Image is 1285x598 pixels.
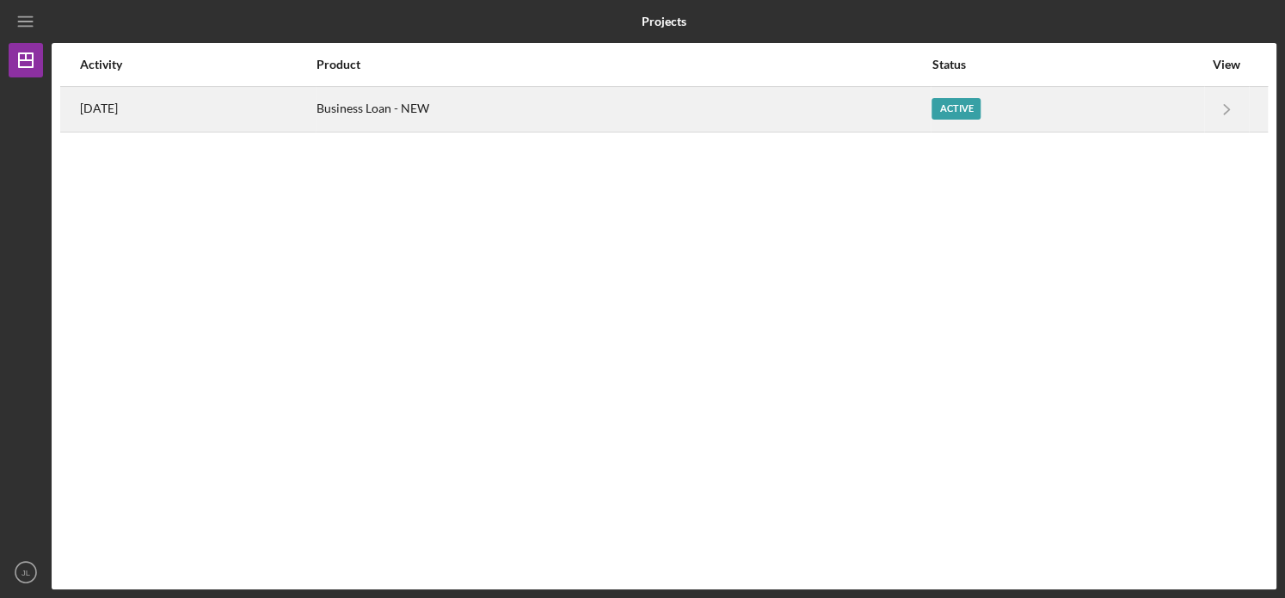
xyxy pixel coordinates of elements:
div: Product [317,58,931,71]
div: View [1205,58,1248,71]
div: Active [931,98,981,120]
text: JL [22,568,31,577]
b: Projects [642,15,686,28]
time: 2025-10-03 17:53 [80,102,118,115]
button: JL [9,555,43,589]
div: Activity [80,58,315,71]
div: Status [931,58,1203,71]
div: Business Loan - NEW [317,88,931,131]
